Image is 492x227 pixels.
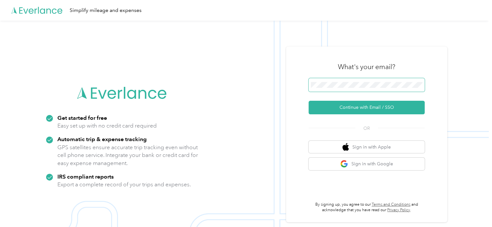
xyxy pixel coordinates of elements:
[57,136,147,142] strong: Automatic trip & expense tracking
[57,173,114,180] strong: IRS compliant reports
[355,125,378,132] span: OR
[70,6,142,15] div: Simplify mileage and expenses
[342,143,349,151] img: apple logo
[57,114,107,121] strong: Get started for free
[338,62,395,71] h3: What's your email?
[340,160,348,168] img: google logo
[309,101,425,114] button: Continue with Email / SSO
[387,208,410,212] a: Privacy Policy
[309,158,425,170] button: google logoSign in with Google
[309,141,425,153] button: apple logoSign in with Apple
[309,202,425,213] p: By signing up, you agree to our and acknowledge that you have read our .
[57,122,157,130] p: Easy set up with no credit card required
[57,181,191,189] p: Export a complete record of your trips and expenses.
[372,202,410,207] a: Terms and Conditions
[57,143,198,167] p: GPS satellites ensure accurate trip tracking even without cell phone service. Integrate your bank...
